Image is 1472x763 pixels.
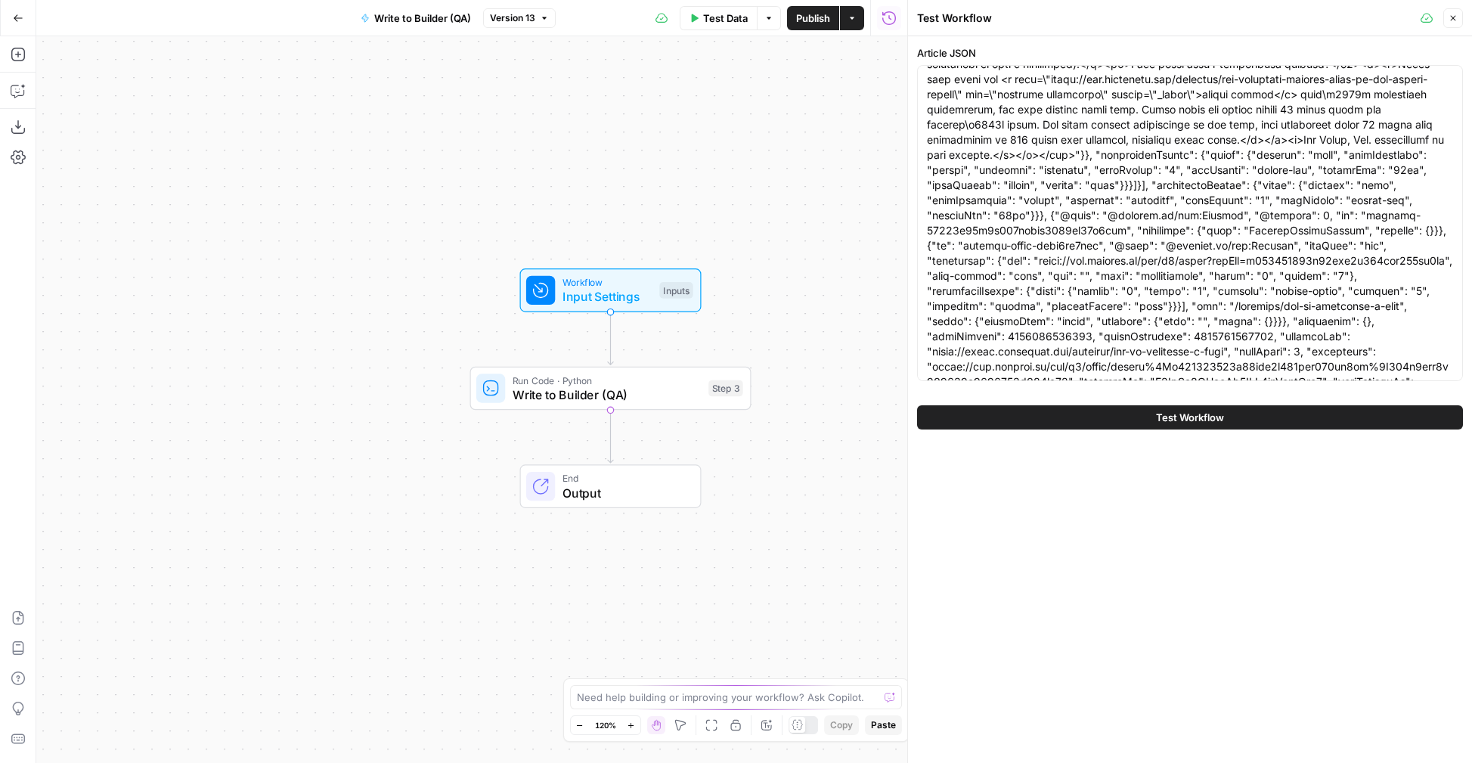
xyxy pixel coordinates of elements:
[470,268,751,312] div: WorkflowInput SettingsInputs
[608,312,613,365] g: Edge from start to step_3
[562,484,686,502] span: Output
[352,6,480,30] button: Write to Builder (QA)
[917,405,1463,430] button: Test Workflow
[1156,410,1224,425] span: Test Workflow
[680,6,757,30] button: Test Data
[513,373,702,387] span: Run Code · Python
[796,11,830,26] span: Publish
[608,410,613,463] g: Edge from step_3 to end
[470,367,751,411] div: Run Code · PythonWrite to Builder (QA)Step 3
[374,11,471,26] span: Write to Builder (QA)
[917,45,1463,60] label: Article JSON
[659,282,693,299] div: Inputs
[562,287,652,306] span: Input Settings
[824,715,859,735] button: Copy
[708,380,743,397] div: Step 3
[871,718,896,732] span: Paste
[562,471,686,485] span: End
[703,11,748,26] span: Test Data
[830,718,853,732] span: Copy
[483,8,556,28] button: Version 13
[562,275,652,290] span: Workflow
[470,464,751,508] div: EndOutput
[865,715,902,735] button: Paste
[490,11,535,25] span: Version 13
[787,6,839,30] button: Publish
[595,719,616,731] span: 120%
[513,386,702,404] span: Write to Builder (QA)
